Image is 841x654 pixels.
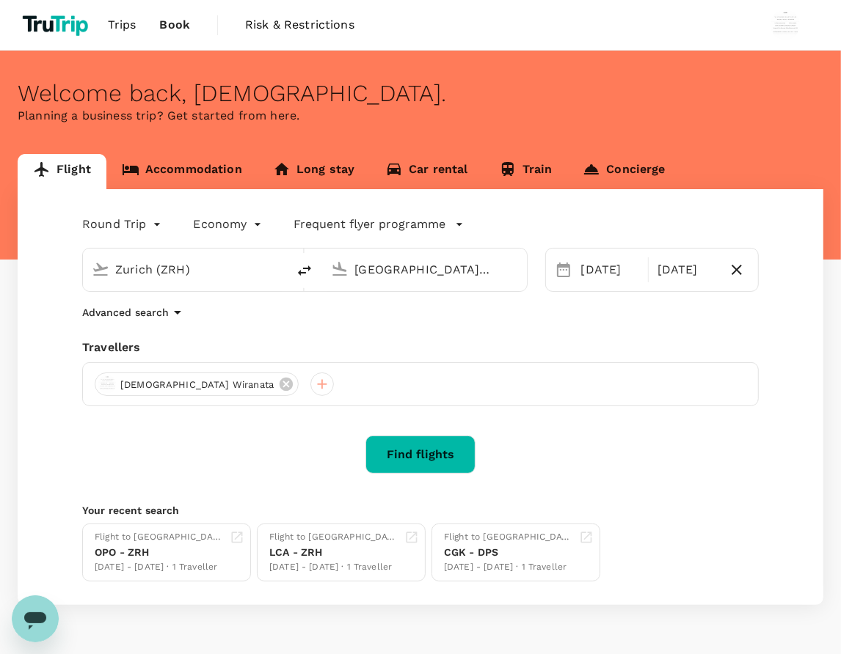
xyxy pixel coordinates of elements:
button: Advanced search [82,304,186,321]
div: [DATE] - [DATE] · 1 Traveller [444,560,573,575]
iframe: Button to launch messaging window [12,595,59,642]
button: Open [277,268,280,271]
div: [DATE] [652,255,721,284]
div: Flight to [GEOGRAPHIC_DATA] [269,530,398,545]
p: Advanced search [82,305,169,320]
div: Economy [194,213,265,236]
p: Frequent flyer programme [294,216,446,233]
p: Planning a business trip? Get started from here. [18,107,823,125]
img: avatar-655f099880fca.png [98,375,116,393]
img: TruTrip logo [18,9,96,41]
button: Frequent flyer programme [294,216,464,233]
div: CGK - DPS [444,545,573,560]
div: Travellers [82,339,759,356]
img: Wisnu Wiranata [771,10,800,40]
a: Concierge [567,154,680,189]
button: delete [287,253,322,288]
button: Find flights [365,436,476,474]
span: [DEMOGRAPHIC_DATA] Wiranata [112,378,283,392]
span: Risk & Restrictions [245,16,354,34]
div: LCA - ZRH [269,545,398,560]
button: Open [517,268,520,271]
input: Depart from [115,258,256,281]
div: OPO - ZRH [95,545,224,560]
div: [DATE] - [DATE] · 1 Traveller [95,560,224,575]
div: [DATE] - [DATE] · 1 Traveller [269,560,398,575]
input: Going to [354,258,495,281]
a: Train [484,154,568,189]
div: Flight to [GEOGRAPHIC_DATA] [95,530,224,545]
a: Car rental [370,154,484,189]
div: Round Trip [82,213,164,236]
p: Your recent search [82,503,759,518]
a: Accommodation [106,154,258,189]
div: [DEMOGRAPHIC_DATA] Wiranata [95,372,299,396]
div: [DATE] [575,255,645,284]
span: Trips [108,16,136,34]
div: Flight to [GEOGRAPHIC_DATA] [444,530,573,545]
a: Long stay [258,154,370,189]
div: Welcome back , [DEMOGRAPHIC_DATA] . [18,80,823,107]
a: Flight [18,154,106,189]
span: Book [159,16,190,34]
